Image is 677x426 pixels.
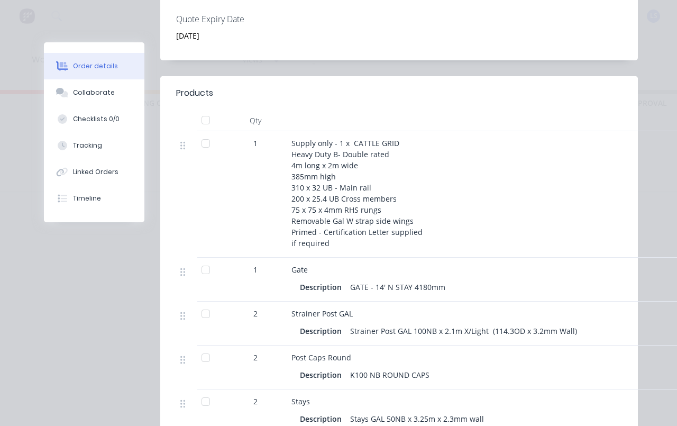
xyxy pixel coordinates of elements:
[73,88,115,97] div: Collaborate
[224,110,287,131] div: Qty
[253,308,258,319] span: 2
[253,264,258,275] span: 1
[300,367,346,383] div: Description
[73,61,118,71] div: Order details
[253,352,258,363] span: 2
[346,323,581,339] div: Strainer Post GAL 100NB x 2.1m X/Light (114.3OD x 3.2mm Wall)
[44,53,144,79] button: Order details
[253,396,258,407] span: 2
[73,114,120,124] div: Checklists 0/0
[44,159,144,185] button: Linked Orders
[176,13,308,25] label: Quote Expiry Date
[346,279,450,295] div: GATE - 14' N STAY 4180mm
[44,185,144,212] button: Timeline
[291,352,351,362] span: Post Caps Round
[73,194,101,203] div: Timeline
[346,367,434,383] div: K100 NB ROUND CAPS
[253,138,258,149] span: 1
[291,138,423,248] span: Supply only - 1 x CATTLE GRID Heavy Duty B- Double rated 4m long x 2m wide 385mm high 310 x 32 UB...
[73,167,118,177] div: Linked Orders
[73,141,102,150] div: Tracking
[291,309,353,319] span: Strainer Post GAL
[300,323,346,339] div: Description
[291,265,308,275] span: Gate
[176,87,213,99] div: Products
[44,106,144,132] button: Checklists 0/0
[300,279,346,295] div: Description
[291,396,310,406] span: Stays
[44,132,144,159] button: Tracking
[169,28,300,44] input: Enter date
[44,79,144,106] button: Collaborate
